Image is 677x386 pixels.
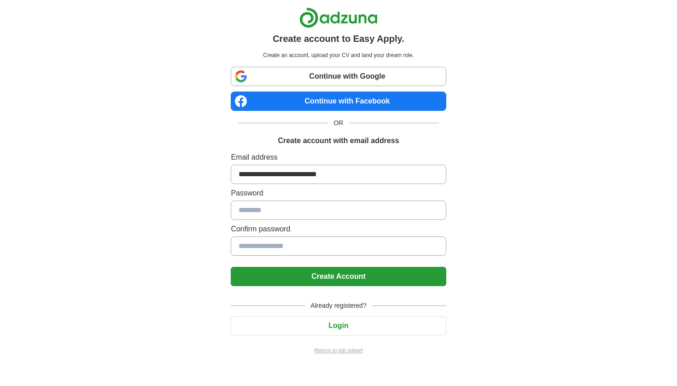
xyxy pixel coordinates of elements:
a: Continue with Google [231,67,446,86]
label: Password [231,188,446,199]
span: Already registered? [305,301,372,311]
button: Login [231,316,446,335]
p: Create an account, upload your CV and land your dream role. [233,51,444,59]
a: Login [231,322,446,329]
label: Confirm password [231,224,446,235]
img: Adzuna logo [299,7,378,28]
h1: Create account to Easy Apply. [273,32,404,46]
label: Email address [231,152,446,163]
a: Continue with Facebook [231,92,446,111]
span: OR [328,118,349,128]
a: Return to job advert [231,346,446,355]
h1: Create account with email address [278,135,399,146]
button: Create Account [231,267,446,286]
